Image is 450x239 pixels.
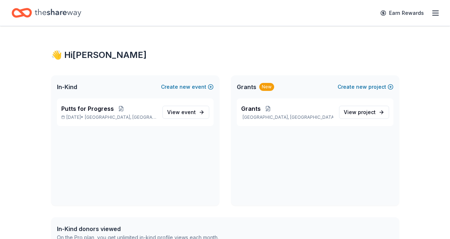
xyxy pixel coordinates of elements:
a: Earn Rewards [376,7,428,20]
div: 👋 Hi [PERSON_NAME] [51,49,399,61]
span: project [358,109,376,115]
div: In-Kind donors viewed [57,225,219,233]
span: new [356,83,367,91]
button: Createnewproject [338,83,393,91]
span: View [344,108,376,117]
p: [GEOGRAPHIC_DATA], [GEOGRAPHIC_DATA] [241,114,333,120]
span: View [167,108,196,117]
a: Home [12,4,81,21]
span: Putts for Progress [61,104,114,113]
span: Grants [237,83,256,91]
a: View project [339,106,389,119]
span: event [181,109,196,115]
a: View event [162,106,209,119]
span: In-Kind [57,83,77,91]
p: [DATE] • [61,114,157,120]
span: [GEOGRAPHIC_DATA], [GEOGRAPHIC_DATA] [85,114,156,120]
div: New [259,83,274,91]
span: new [179,83,190,91]
span: Grants [241,104,261,113]
button: Createnewevent [161,83,214,91]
